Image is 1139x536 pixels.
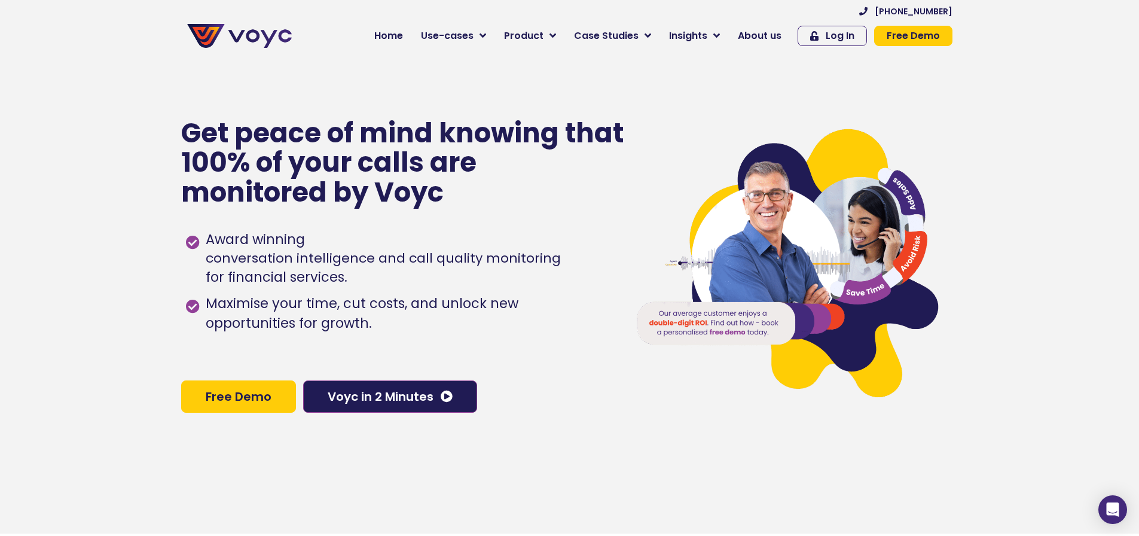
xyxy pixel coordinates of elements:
span: Free Demo [887,31,940,41]
a: Insights [660,24,729,48]
h1: conversation intelligence and call quality monitoring [206,250,561,267]
span: About us [738,29,781,43]
span: Log In [826,31,854,41]
span: Product [504,29,543,43]
a: Case Studies [565,24,660,48]
span: Use-cases [421,29,474,43]
span: Job title [158,97,199,111]
span: Insights [669,29,707,43]
span: Phone [158,48,188,62]
a: Free Demo [181,380,296,413]
span: Award winning for financial services. [203,230,561,287]
a: Free Demo [874,26,952,46]
span: [PHONE_NUMBER] [875,7,952,16]
div: Open Intercom Messenger [1098,495,1127,524]
span: Voyc in 2 Minutes [328,391,433,403]
img: voyc-full-logo [187,24,292,48]
a: Product [495,24,565,48]
a: Voyc in 2 Minutes [303,380,477,413]
a: [PHONE_NUMBER] [859,7,952,16]
span: Maximise your time, cut costs, and unlock new opportunities for growth. [203,294,611,334]
p: Get peace of mind knowing that 100% of your calls are monitored by Voyc [181,118,625,208]
span: Free Demo [206,391,271,403]
a: Privacy Policy [246,249,303,261]
a: About us [729,24,790,48]
a: Log In [798,26,867,46]
a: Home [365,24,412,48]
span: Home [374,29,403,43]
span: Case Studies [574,29,639,43]
a: Use-cases [412,24,495,48]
